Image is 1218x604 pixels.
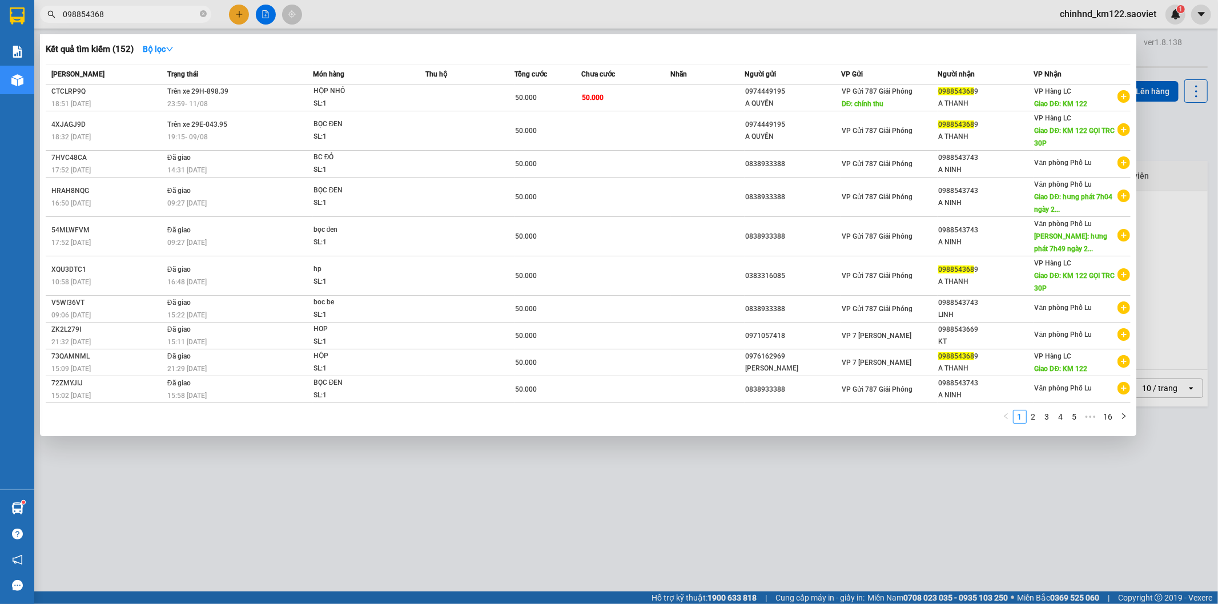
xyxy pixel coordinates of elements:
div: [PERSON_NAME] [745,363,841,375]
div: 0838933388 [745,231,841,243]
span: Nhãn [670,70,687,78]
span: plus-circle [1117,190,1130,202]
span: 17:52 [DATE] [51,166,91,174]
sup: 1 [22,501,25,504]
span: right [1120,413,1127,420]
div: BỌC ĐEN [313,118,399,131]
div: 54MLWFVM [51,224,164,236]
a: 2 [1027,410,1040,423]
div: BC ĐỎ [313,151,399,164]
div: 9 [938,264,1034,276]
strong: Bộ lọc [143,45,174,54]
span: VP Hàng LC [1035,259,1072,267]
span: Đã giao [167,154,191,162]
span: VP Gửi 787 Giải Phóng [842,160,913,168]
div: A NINH [938,389,1034,401]
span: 16:48 [DATE] [167,278,207,286]
div: SL: 1 [313,131,399,143]
a: 1 [1014,410,1026,423]
span: 50.000 [515,193,537,201]
div: KT [938,336,1034,348]
div: 0988543743 [938,185,1034,197]
div: SL: 1 [313,98,399,110]
span: 50.000 [515,305,537,313]
div: A THANH [938,98,1034,110]
div: 4XJAGJ9D [51,119,164,131]
span: plus-circle [1117,268,1130,281]
div: A THANH [938,363,1034,375]
span: message [12,580,23,591]
button: left [999,410,1013,424]
div: boc be [313,296,399,309]
span: Chưa cước [581,70,615,78]
span: Giao DĐ: hưng phát 7h04 ngày 2... [1035,193,1113,214]
div: CTCLRP9Q [51,86,164,98]
span: Đã giao [167,379,191,387]
div: A QUYỀN [745,131,841,143]
span: 09:27 [DATE] [167,239,207,247]
div: XQU3DTC1 [51,264,164,276]
span: VP Gửi 787 Giải Phóng [842,193,913,201]
span: VP Hàng LC [1035,352,1072,360]
div: 0988543743 [938,224,1034,236]
img: warehouse-icon [11,502,23,514]
div: 9 [938,351,1034,363]
div: 0838933388 [745,303,841,315]
span: search [47,10,55,18]
span: plus-circle [1117,328,1130,341]
span: plus-circle [1117,123,1130,136]
a: 4 [1055,410,1067,423]
div: A NINH [938,197,1034,209]
div: 9 [938,119,1034,131]
span: VP Gửi 787 Giải Phóng [842,385,913,393]
span: Đã giao [167,265,191,273]
span: Món hàng [313,70,344,78]
span: Giao DĐ: KM 122 GỌI TRC 30P [1035,127,1115,147]
div: LINH [938,309,1034,321]
span: plus-circle [1117,301,1130,314]
span: Văn phòng Phố Lu [1035,159,1092,167]
li: Next 5 Pages [1082,410,1100,424]
span: VP Gửi 787 Giải Phóng [842,127,913,135]
div: 0971057418 [745,330,841,342]
span: VP Gửi 787 Giải Phóng [842,87,913,95]
span: VP Gửi [841,70,863,78]
div: SL: 1 [313,363,399,375]
span: 098854368 [938,87,974,95]
div: V5WI36VT [51,297,164,309]
button: right [1117,410,1131,424]
span: VP Hàng LC [1035,87,1072,95]
span: Đã giao [167,187,191,195]
div: A QUYỀN [745,98,841,110]
div: 0838933388 [745,191,841,203]
span: VP 7 [PERSON_NAME] [842,359,911,367]
img: logo-vxr [10,7,25,25]
div: 0383316085 [745,270,841,282]
span: 15:02 [DATE] [51,392,91,400]
div: 73QAMNML [51,351,164,363]
span: Trên xe 29E-043.95 [167,120,227,128]
span: VP Gửi 787 Giải Phóng [842,272,913,280]
span: 21:32 [DATE] [51,338,91,346]
div: BỌC ĐEN [313,377,399,389]
span: Tổng cước [514,70,547,78]
span: question-circle [12,529,23,539]
span: Giao DĐ: KM 122 [1035,100,1088,108]
div: 0988543743 [938,152,1034,164]
div: SL: 1 [313,389,399,402]
span: VP Gửi 787 Giải Phóng [842,232,913,240]
li: 3 [1040,410,1054,424]
span: plus-circle [1117,229,1130,241]
div: ZK2L279I [51,324,164,336]
div: 0988543669 [938,324,1034,336]
span: 50.000 [515,332,537,340]
div: 9 [938,86,1034,98]
span: 098854368 [938,265,974,273]
span: Văn phòng Phố Lu [1035,180,1092,188]
h3: Kết quả tìm kiếm ( 152 ) [46,43,134,55]
span: 18:51 [DATE] [51,100,91,108]
span: 50.000 [515,359,537,367]
div: SL: 1 [313,197,399,210]
span: 50.000 [515,127,537,135]
img: solution-icon [11,46,23,58]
